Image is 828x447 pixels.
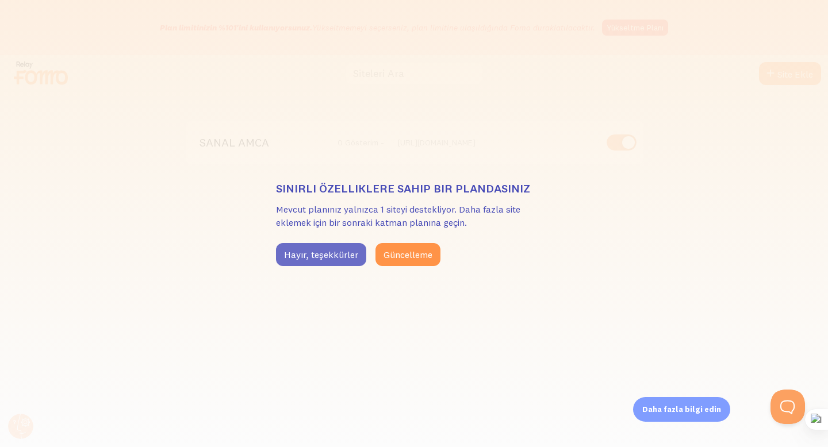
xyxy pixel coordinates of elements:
button: Güncelleme [375,243,440,266]
iframe: Help Scout Beacon - Açık [770,390,805,424]
font: Mevcut planınız yalnızca 1 siteyi destekliyor. Daha fazla site eklemek için bir sonraki katman pl... [276,203,520,228]
button: Hayır, teşekkürler [276,243,366,266]
font: Daha fazla bilgi edin [642,404,721,414]
font: Güncelleme [384,249,432,260]
div: Daha fazla bilgi edin [633,397,730,422]
font: Hayır, teşekkürler [284,249,358,260]
font: Sınırlı özelliklere sahip bir plandasınız [276,181,530,195]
